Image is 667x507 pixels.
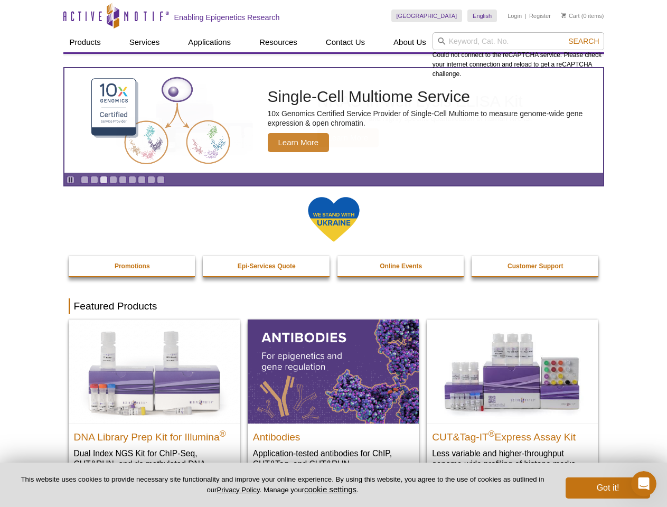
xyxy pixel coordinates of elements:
[268,133,330,152] span: Learn More
[67,176,74,184] a: Toggle autoplay
[508,12,522,20] a: Login
[64,68,603,173] article: Single-Cell Multiome Service
[391,10,463,22] a: [GEOGRAPHIC_DATA]
[63,32,107,52] a: Products
[307,196,360,243] img: We Stand With Ukraine
[17,475,548,495] p: This website uses cookies to provide necessary site functionality and improve your online experie...
[253,32,304,52] a: Resources
[268,109,598,128] p: 10x Genomics Certified Service Provider of Single-Cell Multiome to measure genome-wide gene expre...
[174,13,280,22] h2: Enabling Epigenetics Research
[508,262,563,270] strong: Customer Support
[138,176,146,184] a: Go to slide 7
[220,429,226,438] sup: ®
[157,176,165,184] a: Go to slide 9
[566,477,650,499] button: Got it!
[427,320,598,423] img: CUT&Tag-IT® Express Assay Kit
[100,176,108,184] a: Go to slide 3
[217,486,259,494] a: Privacy Policy
[182,32,237,52] a: Applications
[472,256,599,276] a: Customer Support
[529,12,551,20] a: Register
[561,12,580,20] a: Cart
[123,32,166,52] a: Services
[74,427,234,443] h2: DNA Library Prep Kit for Illumina
[81,176,89,184] a: Go to slide 1
[69,298,599,314] h2: Featured Products
[631,471,656,496] iframe: Intercom live chat
[90,176,98,184] a: Go to slide 2
[115,262,150,270] strong: Promotions
[561,13,566,18] img: Your Cart
[128,176,136,184] a: Go to slide 6
[248,320,419,480] a: All Antibodies Antibodies Application-tested antibodies for ChIP, CUT&Tag, and CUT&RUN.
[427,320,598,480] a: CUT&Tag-IT® Express Assay Kit CUT&Tag-IT®Express Assay Kit Less variable and higher-throughput ge...
[561,10,604,22] li: (0 items)
[253,448,414,470] p: Application-tested antibodies for ChIP, CUT&Tag, and CUT&RUN.
[432,427,593,443] h2: CUT&Tag-IT Express Assay Kit
[119,176,127,184] a: Go to slide 5
[565,36,602,46] button: Search
[432,448,593,470] p: Less variable and higher-throughput genome-wide profiling of histone marks​.
[147,176,155,184] a: Go to slide 8
[380,262,422,270] strong: Online Events
[268,89,598,105] h2: Single-Cell Multiome Service
[304,485,356,494] button: cookie settings
[387,32,433,52] a: About Us
[109,176,117,184] a: Go to slide 4
[238,262,296,270] strong: Epi-Services Quote
[433,32,604,50] input: Keyword, Cat. No.
[337,256,465,276] a: Online Events
[69,320,240,423] img: DNA Library Prep Kit for Illumina
[320,32,371,52] a: Contact Us
[568,37,599,45] span: Search
[64,68,603,173] a: Single-Cell Multiome Service Single-Cell Multiome Service 10x Genomics Certified Service Provider...
[467,10,497,22] a: English
[74,448,234,480] p: Dual Index NGS Kit for ChIP-Seq, CUT&RUN, and ds methylated DNA assays.
[248,320,419,423] img: All Antibodies
[525,10,527,22] li: |
[81,72,240,169] img: Single-Cell Multiome Service
[69,320,240,490] a: DNA Library Prep Kit for Illumina DNA Library Prep Kit for Illumina® Dual Index NGS Kit for ChIP-...
[253,427,414,443] h2: Antibodies
[433,32,604,79] div: Could not connect to the reCAPTCHA service. Please check your internet connection and reload to g...
[488,429,495,438] sup: ®
[203,256,331,276] a: Epi-Services Quote
[69,256,196,276] a: Promotions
